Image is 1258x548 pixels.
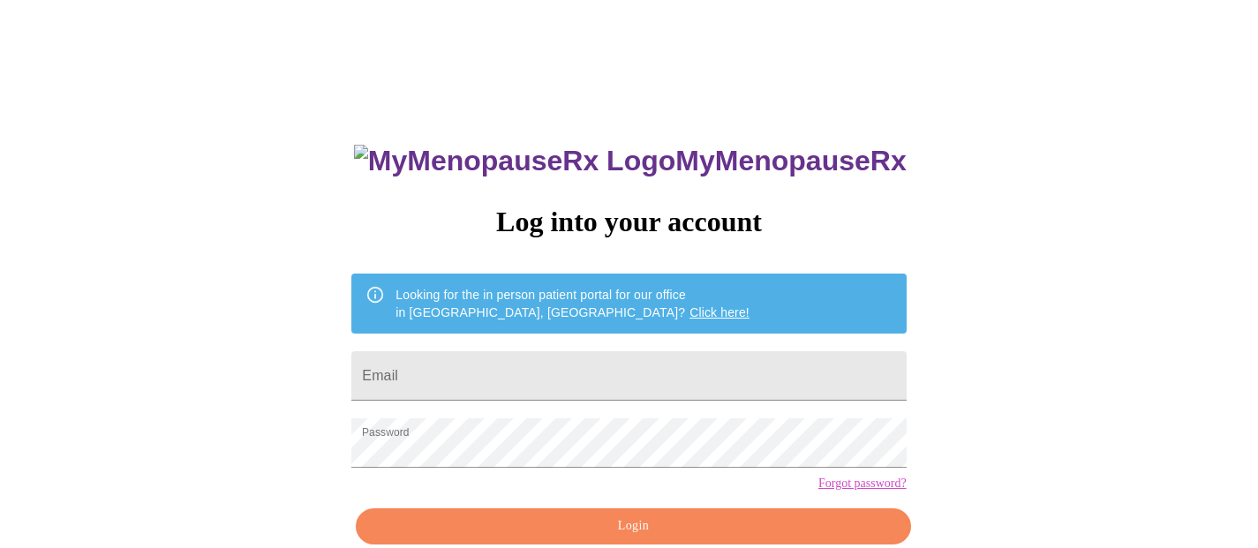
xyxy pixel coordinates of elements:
[354,145,675,177] img: MyMenopauseRx Logo
[395,279,750,328] div: Looking for the in person patient portal for our office in [GEOGRAPHIC_DATA], [GEOGRAPHIC_DATA]?
[376,515,890,537] span: Login
[354,145,907,177] h3: MyMenopauseRx
[351,206,906,238] h3: Log into your account
[818,477,907,491] a: Forgot password?
[356,508,910,544] button: Login
[689,305,750,319] a: Click here!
